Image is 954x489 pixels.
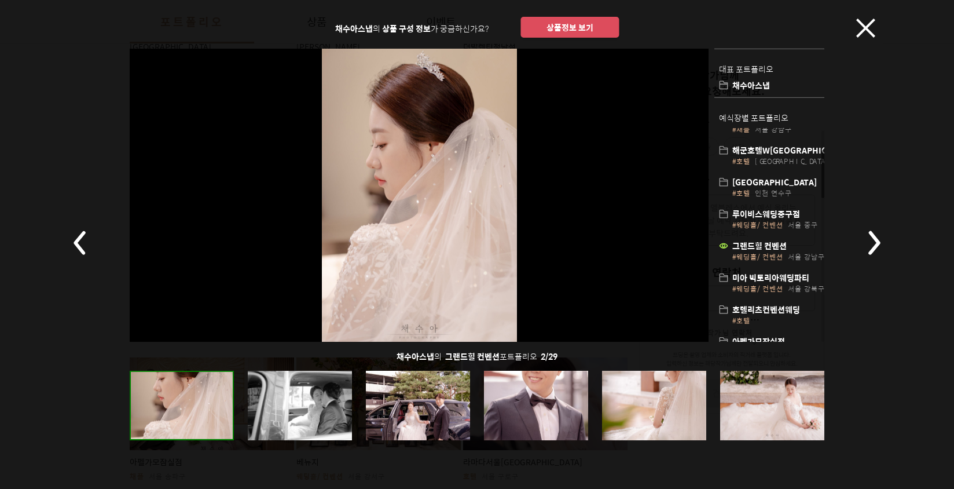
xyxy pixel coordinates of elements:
[732,208,842,220] h1: 루이비스웨딩중구점
[755,315,847,326] p: 경기 [GEOGRAPHIC_DATA]
[106,385,120,395] span: 대화
[397,350,434,363] span: 채수아스냅
[755,156,831,166] p: [GEOGRAPHIC_DATA]
[179,385,193,394] span: 설정
[788,220,818,230] p: 서울 중구
[732,283,783,294] p: #웨딩홀/컨벤션
[130,342,824,371] p: 의 포트폴리오
[3,367,76,396] a: 홈
[788,251,825,262] p: 서울 강남구
[732,304,842,315] h1: 호텔리츠컨벤션웨딩
[732,272,842,283] h1: 미아 빅토리아웨딩파티
[714,98,824,128] h1: 예식장별 포트폴리오
[755,124,792,134] p: 서울 강남구
[732,335,842,347] h1: 아펠가모잠실점
[335,22,373,35] strong: 채수아스냅
[36,385,43,394] span: 홈
[732,176,842,188] h1: [GEOGRAPHIC_DATA]
[732,188,750,198] p: #호텔
[714,49,824,79] h1: 대표 포트폴리오
[732,156,750,166] p: #호텔
[732,124,750,134] p: #채플
[521,17,619,38] button: 상품정보 보기
[732,240,842,251] h1: 그랜드힐 컨벤션
[76,367,149,396] a: 대화
[788,283,825,294] p: 서울 강북구
[755,188,792,198] p: 인천 연수구
[149,367,222,396] a: 설정
[732,315,750,326] p: #호텔
[732,251,783,262] p: #웨딩홀/컨벤션
[732,220,783,230] p: #웨딩홀/컨벤션
[732,79,838,91] h1: 채수아스냅
[445,350,500,363] span: 그랜드힐 컨벤션
[541,350,557,363] span: 2 / 29
[382,22,431,35] strong: 상품 구성 정보
[335,24,489,32] div: 의 가 궁금하신가요?
[732,144,842,156] h1: 해군호텔W[GEOGRAPHIC_DATA]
